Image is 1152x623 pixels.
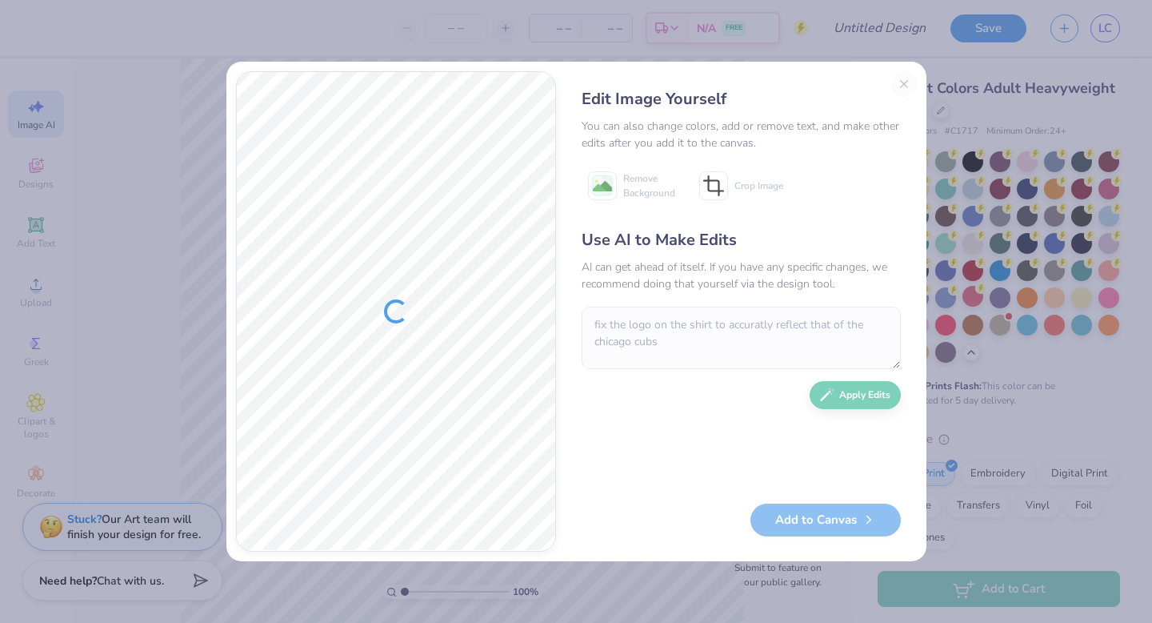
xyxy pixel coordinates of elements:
[582,228,901,252] div: Use AI to Make Edits
[582,259,901,292] div: AI can get ahead of itself. If you have any specific changes, we recommend doing that yourself vi...
[734,179,783,193] span: Crop Image
[693,166,793,206] button: Crop Image
[582,166,682,206] button: Remove Background
[582,307,901,369] textarea: To enrich screen reader interactions, please activate Accessibility in Grammarly extension settings
[623,171,675,200] span: Remove Background
[582,118,901,151] div: You can also change colors, add or remove text, and make other edits after you add it to the canvas.
[582,87,901,111] div: Edit Image Yourself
